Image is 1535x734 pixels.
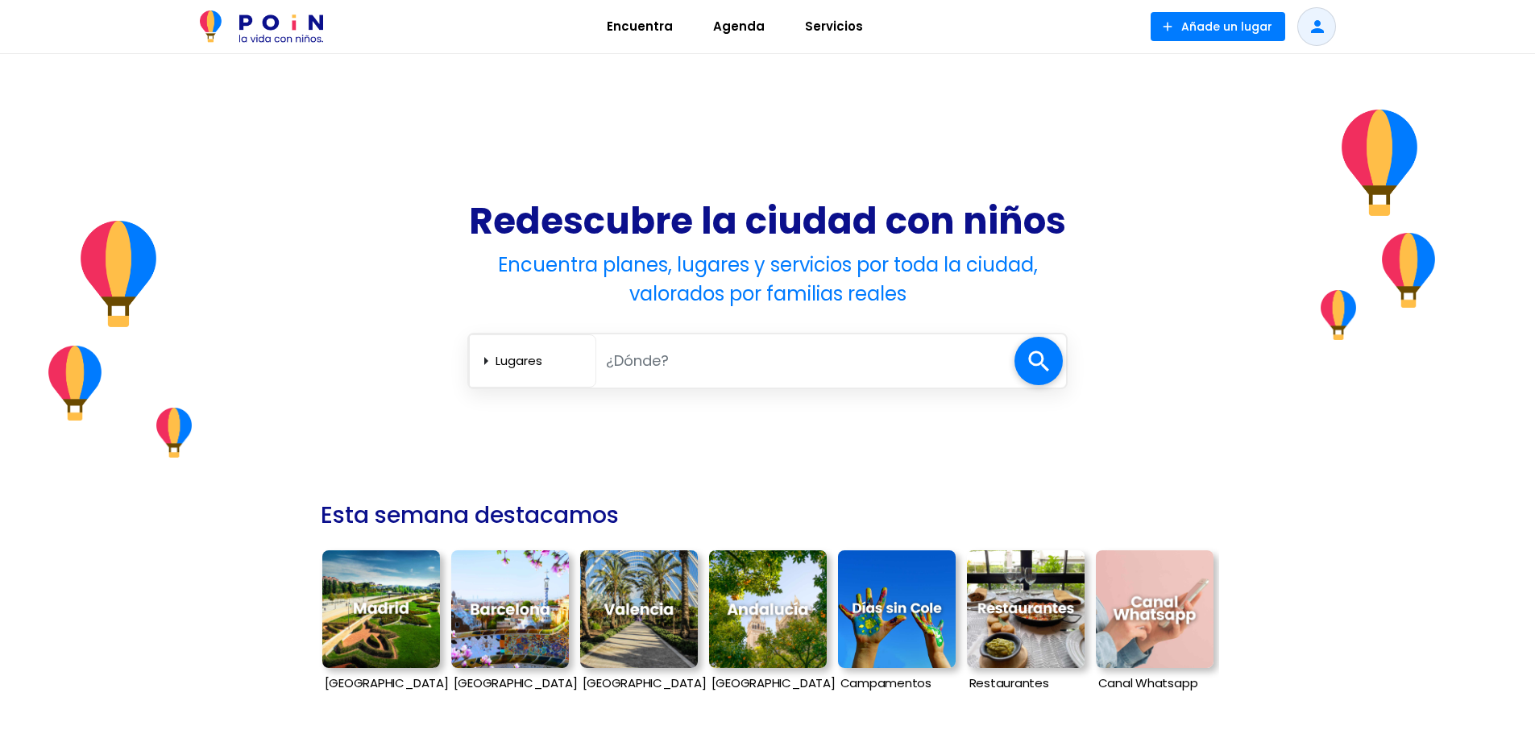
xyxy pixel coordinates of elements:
p: [GEOGRAPHIC_DATA] [451,676,569,690]
p: Restaurantes [967,676,1085,690]
p: [GEOGRAPHIC_DATA] [709,676,827,690]
span: Encuentra [599,14,680,39]
a: [GEOGRAPHIC_DATA] [451,542,569,703]
a: Campamentos [838,542,956,703]
a: Agenda [693,7,785,46]
p: Campamentos [838,676,956,690]
h1: Redescubre la ciudad con niños [467,198,1068,244]
img: Barcelona [451,550,569,668]
input: ¿Dónde? [596,344,1014,377]
span: Agenda [706,14,772,39]
img: Valencia [580,550,698,668]
h4: Encuentra planes, lugares y servicios por toda la ciudad, valorados por familias reales [467,251,1068,309]
img: POiN [200,10,323,43]
a: [GEOGRAPHIC_DATA] [580,542,698,703]
button: Añade un lugar [1151,12,1285,41]
span: arrow_right [476,351,496,371]
a: [GEOGRAPHIC_DATA] [322,542,440,703]
select: arrow_right [496,347,589,374]
a: [GEOGRAPHIC_DATA] [709,542,827,703]
img: Campamentos [838,550,956,668]
img: Madrid [322,550,440,668]
span: Servicios [798,14,870,39]
p: [GEOGRAPHIC_DATA] [322,676,440,690]
a: Canal Whatsapp [1096,542,1213,703]
img: Andalucía [709,550,827,668]
img: Canal Whatsapp [1096,550,1213,668]
a: Servicios [785,7,883,46]
img: Restaurantes [967,550,1085,668]
p: [GEOGRAPHIC_DATA] [580,676,698,690]
p: Canal Whatsapp [1096,676,1213,690]
a: Restaurantes [967,542,1085,703]
h2: Esta semana destacamos [321,495,619,536]
a: Encuentra [587,7,693,46]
